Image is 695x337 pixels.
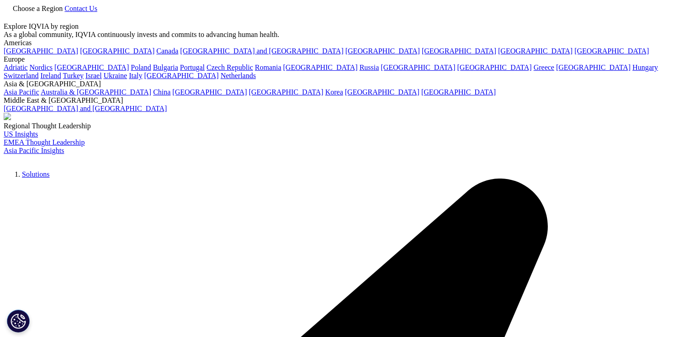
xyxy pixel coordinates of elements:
[207,63,253,71] a: Czech Republic
[131,63,151,71] a: Poland
[80,47,154,55] a: [GEOGRAPHIC_DATA]
[4,72,38,79] a: Switzerland
[104,72,127,79] a: Ukraine
[7,310,30,332] button: Paramètres des cookies
[153,63,178,71] a: Bulgaria
[153,88,170,96] a: China
[180,63,205,71] a: Portugal
[4,130,38,138] a: US Insights
[54,63,129,71] a: [GEOGRAPHIC_DATA]
[180,47,343,55] a: [GEOGRAPHIC_DATA] and [GEOGRAPHIC_DATA]
[63,72,84,79] a: Turkey
[4,39,691,47] div: Americas
[325,88,343,96] a: Korea
[255,63,281,71] a: Romania
[4,31,691,39] div: As a global community, IQVIA continuously invests and commits to advancing human health.
[4,96,691,105] div: Middle East & [GEOGRAPHIC_DATA]
[29,63,53,71] a: Nordics
[4,88,39,96] a: Asia Pacific
[345,88,419,96] a: [GEOGRAPHIC_DATA]
[144,72,218,79] a: [GEOGRAPHIC_DATA]
[22,170,49,178] a: Solutions
[4,147,64,154] a: Asia Pacific Insights
[4,122,691,130] div: Regional Thought Leadership
[4,63,27,71] a: Adriatic
[85,72,102,79] a: Israel
[381,63,455,71] a: [GEOGRAPHIC_DATA]
[221,72,256,79] a: Netherlands
[498,47,573,55] a: [GEOGRAPHIC_DATA]
[41,88,151,96] a: Australia & [GEOGRAPHIC_DATA]
[574,47,649,55] a: [GEOGRAPHIC_DATA]
[457,63,532,71] a: [GEOGRAPHIC_DATA]
[4,138,85,146] a: EMEA Thought Leadership
[172,88,247,96] a: [GEOGRAPHIC_DATA]
[534,63,554,71] a: Greece
[345,47,420,55] a: [GEOGRAPHIC_DATA]
[4,105,167,112] a: [GEOGRAPHIC_DATA] and [GEOGRAPHIC_DATA]
[4,47,78,55] a: [GEOGRAPHIC_DATA]
[422,47,496,55] a: [GEOGRAPHIC_DATA]
[156,47,178,55] a: Canada
[632,63,658,71] a: Hungary
[4,55,691,63] div: Europe
[64,5,97,12] a: Contact Us
[4,22,691,31] div: Explore IQVIA by region
[40,72,61,79] a: Ireland
[421,88,496,96] a: [GEOGRAPHIC_DATA]
[4,113,11,120] img: 2093_analyzing-data-using-big-screen-display-and-laptop.png
[283,63,358,71] a: [GEOGRAPHIC_DATA]
[249,88,324,96] a: [GEOGRAPHIC_DATA]
[360,63,379,71] a: Russia
[4,80,691,88] div: Asia & [GEOGRAPHIC_DATA]
[129,72,142,79] a: Italy
[556,63,631,71] a: [GEOGRAPHIC_DATA]
[13,5,63,12] span: Choose a Region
